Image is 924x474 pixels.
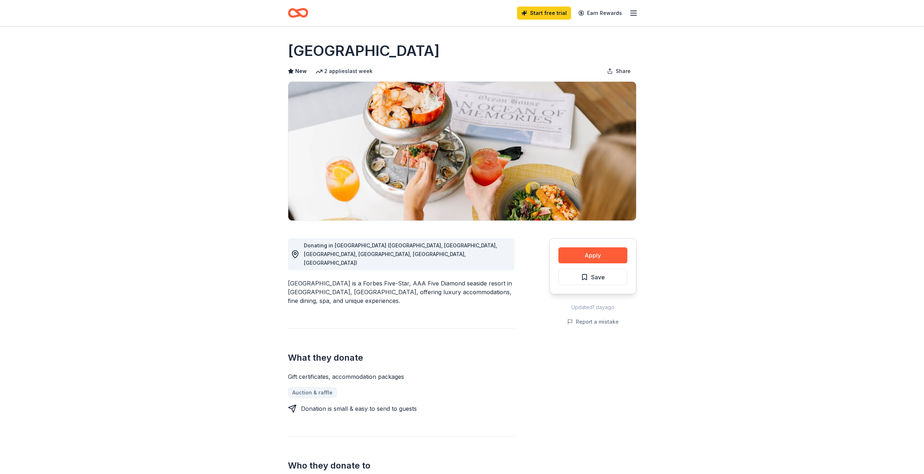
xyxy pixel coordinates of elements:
[591,272,605,282] span: Save
[601,64,636,78] button: Share
[549,303,636,312] div: Updated 1 day ago
[304,242,497,266] span: Donating in [GEOGRAPHIC_DATA] ([GEOGRAPHIC_DATA], [GEOGRAPHIC_DATA], [GEOGRAPHIC_DATA], [GEOGRAPH...
[558,269,627,285] button: Save
[288,352,514,364] h2: What they donate
[567,317,619,326] button: Report a mistake
[288,279,514,305] div: [GEOGRAPHIC_DATA] is a Forbes Five-Star, AAA Five Diamond seaside resort in [GEOGRAPHIC_DATA], [G...
[301,404,417,413] div: Donation is small & easy to send to guests
[558,247,627,263] button: Apply
[288,41,440,61] h1: [GEOGRAPHIC_DATA]
[616,67,631,76] span: Share
[574,7,626,20] a: Earn Rewards
[288,82,636,220] img: Image for Ocean House
[316,67,373,76] div: 2 applies last week
[288,372,514,381] div: Gift certificates, accommodation packages
[288,4,308,21] a: Home
[517,7,571,20] a: Start free trial
[288,460,514,471] h2: Who they donate to
[295,67,307,76] span: New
